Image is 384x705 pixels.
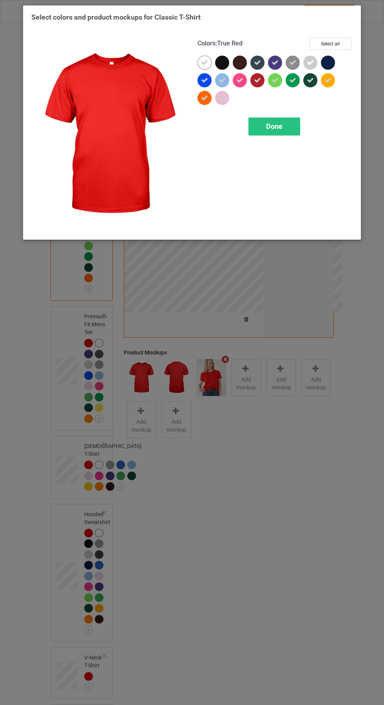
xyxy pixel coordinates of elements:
button: Select all [309,38,351,50]
span: Select colors and product mockups for Classic T-Shirt [31,13,201,21]
img: regular.jpg [31,38,187,231]
img: heather_texture.png [286,56,300,70]
h4: : [197,40,243,48]
span: True Red [217,40,243,47]
span: Colors [197,40,216,47]
span: Done [266,122,283,130]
